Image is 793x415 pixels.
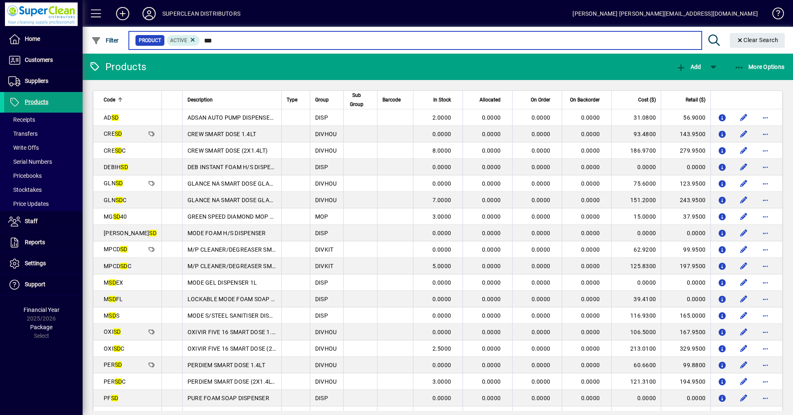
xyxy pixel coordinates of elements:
[759,391,772,405] button: More options
[432,246,451,253] span: 0.0000
[482,114,501,121] span: 0.0000
[115,378,122,385] em: SD
[4,71,83,92] a: Suppliers
[111,395,119,401] em: SD
[581,180,600,187] span: 0.0000
[581,246,600,253] span: 0.0000
[611,373,661,390] td: 121.3100
[581,279,600,286] span: 0.0000
[759,358,772,372] button: More options
[167,35,200,46] mat-chip: Activation Status: Active
[532,180,551,187] span: 0.0000
[482,345,501,352] span: 0.0000
[737,144,750,157] button: Edit
[482,180,501,187] span: 0.0000
[581,147,600,154] span: 0.0000
[532,312,551,319] span: 0.0000
[759,177,772,190] button: More options
[170,38,187,43] span: Active
[661,340,710,357] td: 329.9500
[532,329,551,335] span: 0.0000
[581,296,600,302] span: 0.0000
[188,131,256,137] span: CREW SMART DOSE 1.4LT
[287,95,297,104] span: Type
[115,130,122,137] em: SD
[8,172,42,179] span: Pricebooks
[611,324,661,340] td: 106.5000
[581,345,600,352] span: 0.0000
[149,230,157,236] em: SD
[661,274,710,291] td: 0.0000
[532,164,551,170] span: 0.0000
[4,232,83,253] a: Reports
[432,230,451,236] span: 0.0000
[759,259,772,273] button: More options
[188,263,323,269] span: M/P CLEANER/DEGREASER SMART DOSE (2x1.4L)
[661,225,710,241] td: 0.0000
[432,180,451,187] span: 0.0000
[8,116,35,123] span: Receipts
[8,158,52,165] span: Serial Numbers
[611,142,661,159] td: 186.9700
[315,230,328,236] span: DISP
[737,309,750,322] button: Edit
[730,33,785,48] button: Clear
[611,126,661,142] td: 93.4800
[315,263,334,269] span: DIVKIT
[188,95,213,104] span: Description
[287,95,305,104] div: Type
[532,246,551,253] span: 0.0000
[104,180,123,186] span: GLN
[737,391,750,405] button: Edit
[188,147,268,154] span: CREW SMART DOSE (2X1.4LT)
[109,296,116,302] em: SD
[104,213,127,220] span: MG 40
[315,114,328,121] span: DISP
[104,263,131,269] span: MPCD C
[532,131,551,137] span: 0.0000
[674,59,703,74] button: Add
[482,329,501,335] span: 0.0000
[115,147,122,154] em: SD
[532,263,551,269] span: 0.0000
[104,296,123,302] span: M FL
[188,197,314,203] span: GLANCE NA SMART DOSE GLASS CL. (2X1.4LT)
[188,246,312,253] span: M/P CLEANER/DEGREASER SMART DOSE 1.4L
[25,35,40,42] span: Home
[737,342,750,355] button: Edit
[162,7,240,20] div: SUPERCLEAN DISTRIBUTORS
[25,57,53,63] span: Customers
[25,78,48,84] span: Suppliers
[113,213,121,220] em: SD
[532,147,551,154] span: 0.0000
[109,312,116,319] em: SD
[737,292,750,306] button: Edit
[532,395,551,401] span: 0.0000
[188,329,281,335] span: OXIVIR FIVE 16 SMART DOSE 1.4LT
[482,197,501,203] span: 0.0000
[611,291,661,307] td: 39.4100
[759,226,772,240] button: More options
[611,109,661,126] td: 31.0800
[188,345,293,352] span: OXIVIR FIVE 16 SMART DOSE (2X1.4LT)
[112,114,119,121] em: SD
[611,340,661,357] td: 213.0100
[482,395,501,401] span: 0.0000
[104,279,123,286] span: M EX
[188,180,302,187] span: GLANCE NA SMART DOSE GLASS CL. 1.4LT
[104,230,157,236] span: [PERSON_NAME]
[661,390,710,406] td: 0.0000
[661,109,710,126] td: 56.9000
[8,144,39,151] span: Write Offs
[532,213,551,220] span: 0.0000
[315,147,337,154] span: DIVHOU
[188,114,322,121] span: ADSAN AUTO PUMP DISPENSER (C/W BATTERIES)
[104,345,125,352] span: OXI C
[737,160,750,174] button: Edit
[315,164,328,170] span: DISP
[759,243,772,256] button: More options
[611,159,661,175] td: 0.0000
[25,281,45,288] span: Support
[382,95,408,104] div: Barcode
[315,95,329,104] span: Group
